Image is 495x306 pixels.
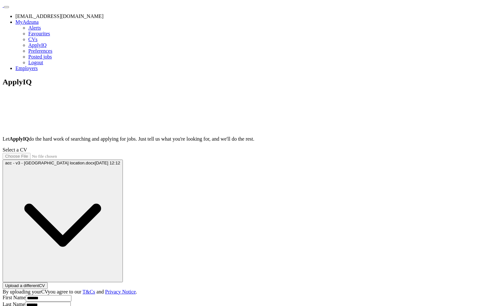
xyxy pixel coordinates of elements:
a: T&Cs [83,289,95,294]
a: MyAdzuna [15,19,39,25]
a: Preferences [28,48,52,54]
button: Upload a differentCV [3,282,48,289]
span: [DATE] 12:12 [95,161,120,165]
span: acc - v3 - [GEOGRAPHIC_DATA] location.docx [5,161,95,165]
a: Favourites [28,31,50,36]
div: By uploading your CV you agree to our and . [3,289,492,295]
p: Let do the hard work of searching and applying for jobs. Just tell us what you're looking for, an... [3,136,492,142]
h1: ApplyIQ [3,78,492,86]
button: acc - v3 - [GEOGRAPHIC_DATA] location.docx[DATE] 12:12 [3,160,123,282]
a: ApplyIQ [28,42,47,48]
strong: ApplyIQ [9,136,29,142]
button: Toggle main navigation menu [4,6,9,8]
li: [EMAIL_ADDRESS][DOMAIN_NAME] [15,13,492,19]
a: Alerts [28,25,41,31]
a: CVs [28,37,37,42]
a: Posted jobs [28,54,52,59]
a: Logout [28,60,43,65]
a: Privacy Notice [105,289,136,294]
label: First Name [3,295,26,300]
label: Select a CV [3,147,27,153]
a: Employers [15,66,38,71]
